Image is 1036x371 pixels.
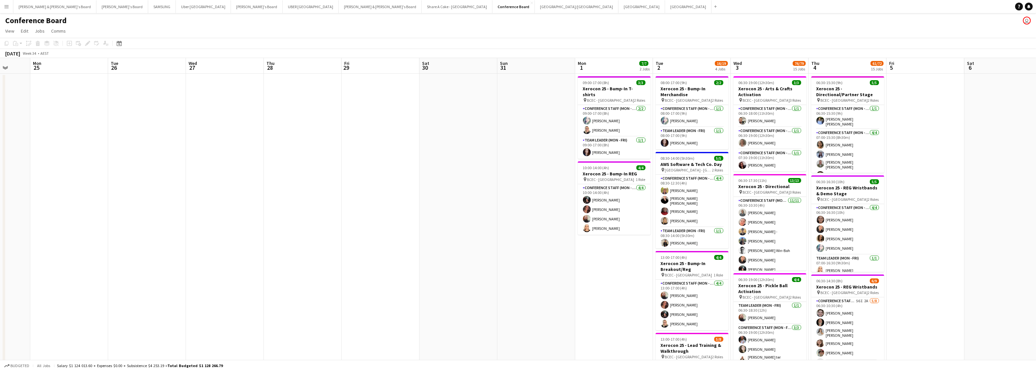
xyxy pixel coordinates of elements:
span: 3 [732,64,742,71]
h1: Conference Board [5,16,67,25]
span: 2 Roles [712,98,723,103]
span: 31 [499,64,508,71]
span: BCEC - [GEOGRAPHIC_DATA] [821,197,868,202]
span: 28 [265,64,275,71]
span: Wed [189,60,197,66]
span: 2 Roles [868,197,879,202]
span: BCEC - [GEOGRAPHIC_DATA] [665,98,712,103]
app-card-role: Conference Staff (Mon - Fri)11/1106:30-10:30 (4h)[PERSON_NAME][PERSON_NAME][PERSON_NAME] -[PERSON... [733,197,806,314]
span: 3 Roles [790,98,801,103]
app-card-role: Conference Staff (Mon - Fri)1/107:30-19:00 (11h30m)[PERSON_NAME] [733,149,806,171]
span: BCEC - [GEOGRAPHIC_DATA] [821,98,868,103]
span: BCEC - [GEOGRAPHIC_DATA] [743,295,790,300]
app-job-card: 13:00-17:00 (4h)4/4Xerocon 25 - Bump-In Breakout/Reg BCEC - [GEOGRAPHIC_DATA]1 RoleConference Sta... [656,251,729,330]
span: Week 34 [21,51,38,56]
span: 4/4 [636,165,646,170]
span: 4 [810,64,819,71]
app-card-role: Conference Staff (Mon - Fri)4/408:30-12:30 (4h)[PERSON_NAME][PERSON_NAME] [PERSON_NAME][PERSON_NA... [656,175,729,227]
a: View [3,27,17,35]
span: 61/72 [871,61,884,66]
span: 4/4 [792,277,801,282]
button: [GEOGRAPHIC_DATA] [618,0,665,13]
app-card-role: Conference Staff (Mon - Fri)1/106:30-18:00 (11h30m)[PERSON_NAME] [733,105,806,127]
h3: Xerocon 25 - REG Wristbands [811,284,884,290]
span: 4/4 [714,255,723,260]
h3: Xerocon 25 - Directional/Partner Stage [811,86,884,97]
span: 25 [32,64,41,71]
span: Fri [344,60,349,66]
span: 5 [888,64,894,71]
span: 06:30-17:30 (11h) [739,178,767,183]
span: 3 Roles [790,190,801,195]
button: [PERSON_NAME] & [PERSON_NAME]'s Board [13,0,96,13]
span: Total Budgeted $1 128 266.79 [167,363,223,368]
div: 4 Jobs [715,67,728,71]
span: Wed [733,60,742,66]
span: Jobs [35,28,45,34]
span: 26 [110,64,118,71]
span: View [5,28,14,34]
app-card-role: Conference Staff (Mon - Fri)4/406:30-16:30 (10h)[PERSON_NAME][PERSON_NAME][PERSON_NAME][PERSON_NAME] [811,204,884,255]
div: 06:30-16:30 (10h)5/5Xerocon 25 - REG Wristbands & Demo Stage BCEC - [GEOGRAPHIC_DATA]2 RolesConfe... [811,175,884,272]
span: 06:30-19:00 (12h30m) [739,80,774,85]
span: 2 Roles [634,98,646,103]
span: 2 Roles [712,354,723,359]
span: Thu [266,60,275,66]
app-card-role: Conference Staff (Mon - Fri)1/108:00-17:00 (9h)[PERSON_NAME] [656,105,729,127]
button: [PERSON_NAME] & [PERSON_NAME]'s Board [339,0,422,13]
span: 06:30-15:30 (9h) [816,80,843,85]
div: Salary $1 124 013.60 + Expenses $0.00 + Subsistence $4 253.19 = [57,363,223,368]
app-job-card: 08:30-14:00 (5h30m)5/5AWS Software & Tech Co. Day [GEOGRAPHIC_DATA] - [GEOGRAPHIC_DATA]2 RolesCon... [656,152,729,248]
h3: Xerocon 25 - Bump-In Breakout/Reg [656,260,729,272]
div: AEST [40,51,49,56]
app-job-card: 06:30-17:30 (11h)13/13Xerocon 25 - Directional BCEC - [GEOGRAPHIC_DATA]3 RolesConference Staff (M... [733,174,806,271]
h3: Xerocon 25 - REG Wristbands & Demo Stage [811,185,884,197]
app-card-role: Team Leader (Mon - Fri)1/108:00-17:00 (9h)[PERSON_NAME] [656,127,729,149]
h3: AWS Software & Tech Co. Day [656,161,729,167]
div: 06:30-19:00 (12h30m)3/3Xerocon 25 - Arts & Crafts Activation BCEC - [GEOGRAPHIC_DATA]3 RolesConfe... [733,76,806,171]
span: 06:30-16:30 (10h) [816,179,845,184]
app-job-card: 09:00-17:00 (8h)3/3Xerocon 25 - Bump-In T-shirts BCEC - [GEOGRAPHIC_DATA]2 RolesConference Staff ... [578,76,651,159]
span: All jobs [36,363,51,368]
h3: Xerocon 25 - Directional [733,184,806,189]
button: [PERSON_NAME]'s Board [96,0,148,13]
span: 10:00-14:00 (4h) [583,165,609,170]
span: Mon [578,60,586,66]
span: 2 Roles [790,295,801,300]
app-card-role: Team Leader (Mon - Fri)1/106:30-18:30 (12h)[PERSON_NAME] [733,302,806,324]
span: 2 Roles [712,168,723,172]
span: 2/2 [714,80,723,85]
span: BCEC - [GEOGRAPHIC_DATA] [665,354,712,359]
span: Edit [21,28,28,34]
h3: Xerocon 25 - Arts & Crafts Activation [733,86,806,97]
app-card-role: Conference Staff (Mon - Fri)4/407:00-15:30 (8h30m)[PERSON_NAME][PERSON_NAME][PERSON_NAME] [PERSON... [811,129,884,182]
span: 1 [577,64,586,71]
span: Comms [51,28,66,34]
span: Fri [889,60,894,66]
span: Mon [33,60,41,66]
app-job-card: 08:00-17:00 (9h)2/2Xerocon 25 - Bump-In Merchandise BCEC - [GEOGRAPHIC_DATA]2 RolesConference Sta... [656,76,729,149]
span: BCEC - [GEOGRAPHIC_DATA] [743,190,790,195]
span: 29 [343,64,349,71]
span: 6 [966,64,974,71]
a: Comms [49,27,68,35]
app-card-role: Conference Staff (Mon - Fri)1/106:30-15:30 (9h)[PERSON_NAME] [PERSON_NAME] [811,105,884,129]
span: 13/13 [788,178,801,183]
span: 7/7 [639,61,648,66]
span: 09:00-17:00 (8h) [583,80,609,85]
h3: Xerocon 25 - Bump-In T-shirts [578,86,651,97]
span: 2 [655,64,663,71]
span: 08:30-14:00 (5h30m) [661,156,695,161]
app-card-role: Conference Staff (Mon - Fri)4/413:00-17:00 (4h)[PERSON_NAME][PERSON_NAME][PERSON_NAME][PERSON_NAME] [656,280,729,330]
app-card-role: Team Leader (Mon - Fri)1/107:00-16:30 (9h30m)[PERSON_NAME] [811,255,884,277]
div: 06:30-19:00 (12h30m)4/4Xerocon 25 - Pickle Ball Activation BCEC - [GEOGRAPHIC_DATA]2 RolesTeam Le... [733,273,806,367]
app-card-role: Team Leader (Mon - Fri)1/108:30-14:00 (5h30m)[PERSON_NAME] [656,227,729,249]
button: [PERSON_NAME]'s Board [231,0,283,13]
div: 15 Jobs [793,67,805,71]
button: [GEOGRAPHIC_DATA] [665,0,712,13]
span: Sat [422,60,429,66]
